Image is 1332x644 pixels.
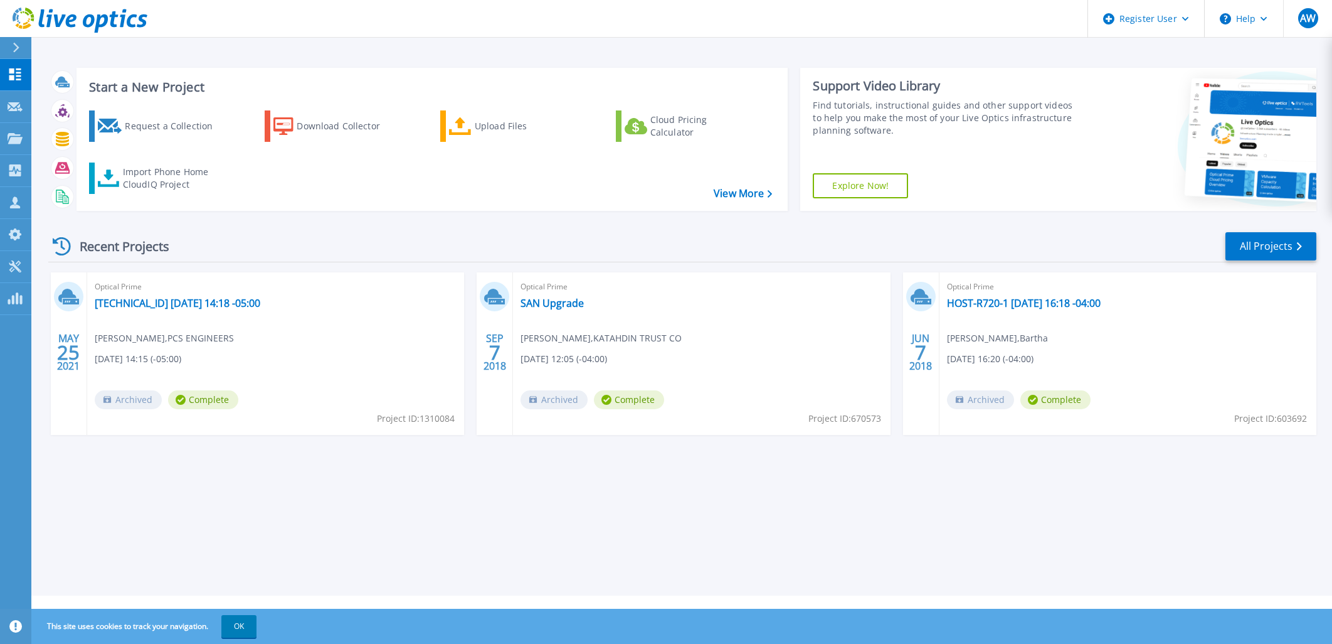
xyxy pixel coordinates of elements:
[483,330,507,375] div: SEP 2018
[89,80,772,94] h3: Start a New Project
[123,166,221,191] div: Import Phone Home CloudIQ Project
[297,114,397,139] div: Download Collector
[57,347,80,358] span: 25
[947,297,1101,309] a: HOST-R720-1 [DATE] 16:18 -04:00
[915,347,926,358] span: 7
[521,390,588,409] span: Archived
[521,297,584,309] a: SAN Upgrade
[1234,412,1307,426] span: Project ID: 603692
[221,615,256,638] button: OK
[813,78,1077,94] div: Support Video Library
[808,412,881,426] span: Project ID: 670573
[95,352,181,366] span: [DATE] 14:15 (-05:00)
[650,114,751,139] div: Cloud Pricing Calculator
[95,390,162,409] span: Archived
[521,352,607,366] span: [DATE] 12:05 (-04:00)
[475,114,575,139] div: Upload Files
[616,110,756,142] a: Cloud Pricing Calculator
[95,280,457,294] span: Optical Prime
[594,390,664,409] span: Complete
[377,412,455,426] span: Project ID: 1310084
[947,352,1033,366] span: [DATE] 16:20 (-04:00)
[489,347,500,358] span: 7
[947,390,1014,409] span: Archived
[947,331,1048,345] span: [PERSON_NAME] , Bartha
[714,188,772,200] a: View More
[265,110,404,142] a: Download Collector
[1300,13,1316,23] span: AW
[909,330,933,375] div: JUN 2018
[521,280,882,294] span: Optical Prime
[521,331,682,345] span: [PERSON_NAME] , KATAHDIN TRUST CO
[48,231,186,262] div: Recent Projects
[95,331,234,345] span: [PERSON_NAME] , PCS ENGINEERS
[168,390,238,409] span: Complete
[34,615,256,638] span: This site uses cookies to track your navigation.
[813,99,1077,137] div: Find tutorials, instructional guides and other support videos to help you make the most of your L...
[56,330,80,375] div: MAY 2021
[947,280,1309,294] span: Optical Prime
[95,297,260,309] a: [TECHNICAL_ID] [DATE] 14:18 -05:00
[89,110,229,142] a: Request a Collection
[813,173,908,198] a: Explore Now!
[1225,232,1316,260] a: All Projects
[440,110,580,142] a: Upload Files
[1020,390,1091,409] span: Complete
[125,114,225,139] div: Request a Collection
